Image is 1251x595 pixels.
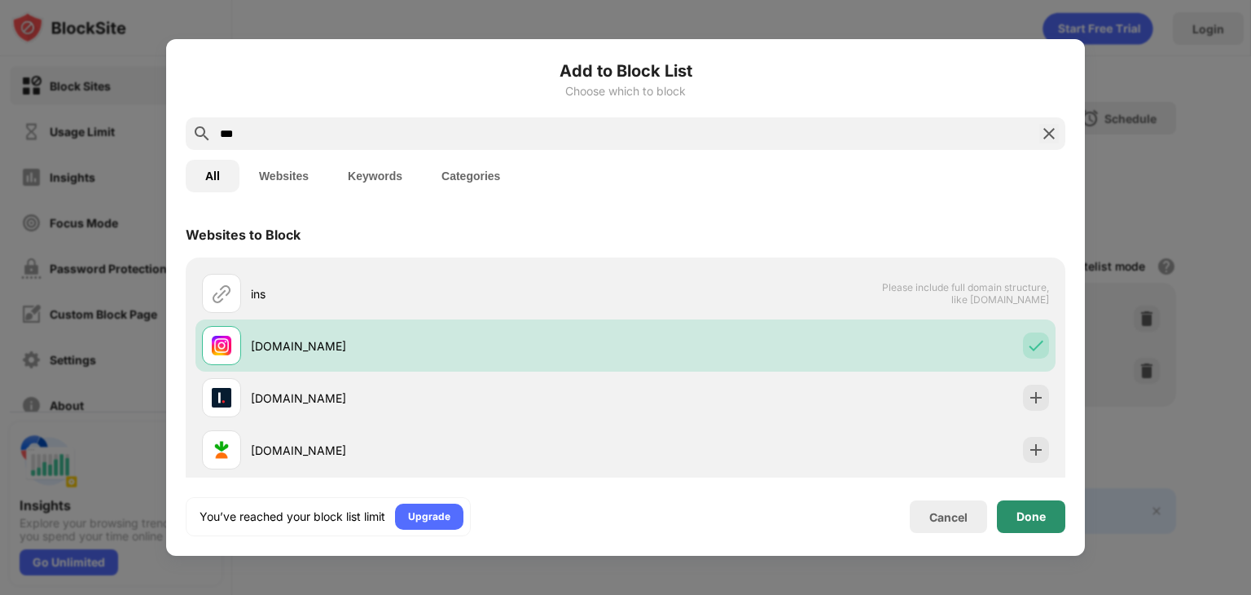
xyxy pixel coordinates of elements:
img: search.svg [192,124,212,143]
div: Done [1016,510,1046,523]
button: Categories [422,160,520,192]
img: favicons [212,336,231,355]
button: Websites [239,160,328,192]
button: All [186,160,239,192]
div: [DOMAIN_NAME] [251,442,625,459]
div: ins [251,285,625,302]
div: You’ve reached your block list limit [200,509,385,525]
div: Upgrade [408,509,450,525]
button: Keywords [328,160,422,192]
img: url.svg [212,284,231,303]
span: Please include full domain structure, like [DOMAIN_NAME] [881,281,1049,306]
div: Websites to Block [186,227,301,243]
div: [DOMAIN_NAME] [251,390,625,407]
img: favicons [212,440,231,460]
h6: Add to Block List [186,59,1065,83]
img: favicons [212,388,231,408]
div: [DOMAIN_NAME] [251,337,625,355]
img: search-close [1039,124,1059,143]
div: Choose which to block [186,85,1065,98]
div: Cancel [929,510,968,524]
